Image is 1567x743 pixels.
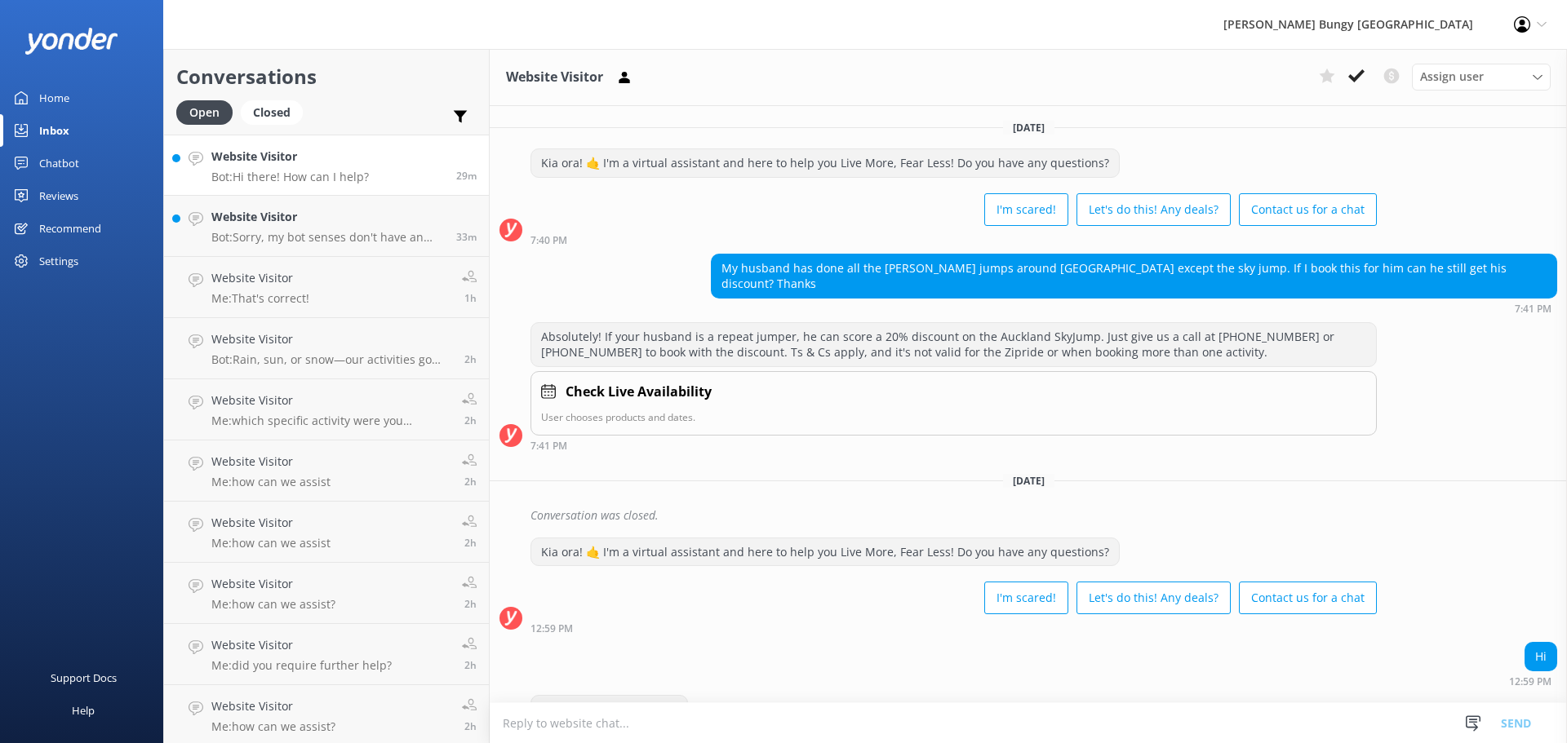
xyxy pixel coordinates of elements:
h4: Website Visitor [211,514,331,532]
div: Support Docs [51,661,117,694]
a: Open [176,103,241,121]
p: Me: which specific activity were you referring to? [211,414,450,428]
img: yonder-white-logo.png [24,28,118,55]
a: Website VisitorMe:That's correct!1h [164,257,489,318]
h4: Website Visitor [211,636,392,654]
span: Oct 10 2025 10:57am (UTC +13:00) Pacific/Auckland [464,658,477,672]
button: Let's do this! Any deals? [1076,193,1231,226]
h4: Website Visitor [211,148,369,166]
div: Chatbot [39,147,79,179]
div: Recommend [39,212,101,245]
div: Absolutely! If your husband is a repeat jumper, he can score a 20% discount on the Auckland SkyJu... [531,323,1376,366]
button: I'm scared! [984,193,1068,226]
span: Oct 10 2025 10:57am (UTC +13:00) Pacific/Auckland [464,719,477,733]
p: User chooses products and dates. [541,409,1366,425]
div: Kia ora! 🤙 I'm a virtual assistant and here to help you Live More, Fear Less! Do you have any que... [531,149,1119,177]
a: Website VisitorMe:which specific activity were you referring to?2h [164,379,489,440]
h4: Website Visitor [211,391,450,409]
button: I'm scared! [984,582,1068,614]
div: Hi [1525,643,1556,670]
span: Oct 10 2025 12:19pm (UTC +13:00) Pacific/Auckland [464,291,477,305]
a: Website VisitorBot:Hi there! How can I help?29m [164,135,489,196]
div: My husband has done all the [PERSON_NAME] jumps around [GEOGRAPHIC_DATA] except the sky jump. If ... [712,254,1556,298]
div: Kia ora! 🤙 I'm a virtual assistant and here to help you Live More, Fear Less! Do you have any que... [531,538,1119,566]
div: Hi there! How can I help? [531,696,687,723]
div: Oct 10 2025 12:59pm (UTC +13:00) Pacific/Auckland [530,622,1377,634]
div: Assign User [1412,64,1551,90]
span: Oct 10 2025 12:59pm (UTC +13:00) Pacific/Auckland [456,169,477,183]
div: Open [176,100,233,125]
a: Website VisitorBot:Sorry, my bot senses don't have an answer for that, please try and rephrase yo... [164,196,489,257]
p: Me: That's correct! [211,291,309,306]
div: Settings [39,245,78,277]
div: Home [39,82,69,114]
strong: 12:59 PM [1509,677,1551,687]
div: Oct 10 2025 12:59pm (UTC +13:00) Pacific/Auckland [1509,675,1557,687]
span: Oct 10 2025 11:21am (UTC +13:00) Pacific/Auckland [464,352,477,366]
strong: 12:59 PM [530,624,573,634]
button: Contact us for a chat [1239,582,1377,614]
h4: Check Live Availability [566,382,712,403]
p: Me: did you require further help? [211,658,392,673]
div: Help [72,694,95,727]
h4: Website Visitor [211,697,335,715]
h2: Conversations [176,61,477,92]
span: Oct 10 2025 12:56pm (UTC +13:00) Pacific/Auckland [456,230,477,244]
h4: Website Visitor [211,575,335,593]
strong: 7:41 PM [1515,304,1551,314]
a: Closed [241,103,311,121]
strong: 7:40 PM [530,236,567,245]
button: Let's do this! Any deals? [1076,582,1231,614]
h4: Website Visitor [211,453,331,471]
div: Reviews [39,179,78,212]
h3: Website Visitor [506,67,603,88]
span: Oct 10 2025 10:59am (UTC +13:00) Pacific/Auckland [464,475,477,489]
span: Assign user [1420,68,1484,86]
div: Oct 09 2025 07:41pm (UTC +13:00) Pacific/Auckland [530,440,1377,451]
div: Inbox [39,114,69,147]
span: Oct 10 2025 10:58am (UTC +13:00) Pacific/Auckland [464,597,477,611]
p: Bot: Sorry, my bot senses don't have an answer for that, please try and rephrase your question, I... [211,230,444,245]
a: Website VisitorMe:how can we assist2h [164,502,489,563]
p: Bot: Hi there! How can I help? [211,170,369,184]
p: Me: how can we assist? [211,719,335,734]
a: Website VisitorMe:did you require further help?2h [164,624,489,685]
div: Closed [241,100,303,125]
span: Oct 10 2025 10:59am (UTC +13:00) Pacific/Auckland [464,536,477,550]
a: Website VisitorMe:how can we assist?2h [164,563,489,624]
div: Oct 09 2025 07:40pm (UTC +13:00) Pacific/Auckland [530,234,1377,245]
span: Oct 10 2025 10:59am (UTC +13:00) Pacific/Auckland [464,414,477,427]
div: Oct 09 2025 07:41pm (UTC +13:00) Pacific/Auckland [711,303,1557,314]
span: [DATE] [1003,121,1054,135]
div: Conversation was closed. [530,502,1557,529]
p: Bot: Rain, sun, or snow—our activities go ahead in most weather conditions, and it makes for an e... [211,352,452,367]
p: Me: how can we assist [211,536,331,551]
span: [DATE] [1003,474,1054,488]
a: Website VisitorMe:how can we assist2h [164,440,489,502]
p: Me: how can we assist? [211,597,335,612]
button: Contact us for a chat [1239,193,1377,226]
a: Website VisitorBot:Rain, sun, or snow—our activities go ahead in most weather conditions, and it ... [164,318,489,379]
h4: Website Visitor [211,269,309,287]
strong: 7:41 PM [530,441,567,451]
p: Me: how can we assist [211,475,331,489]
h4: Website Visitor [211,208,444,226]
div: 2025-10-09T18:37:29.385 [499,502,1557,529]
h4: Website Visitor [211,330,452,348]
